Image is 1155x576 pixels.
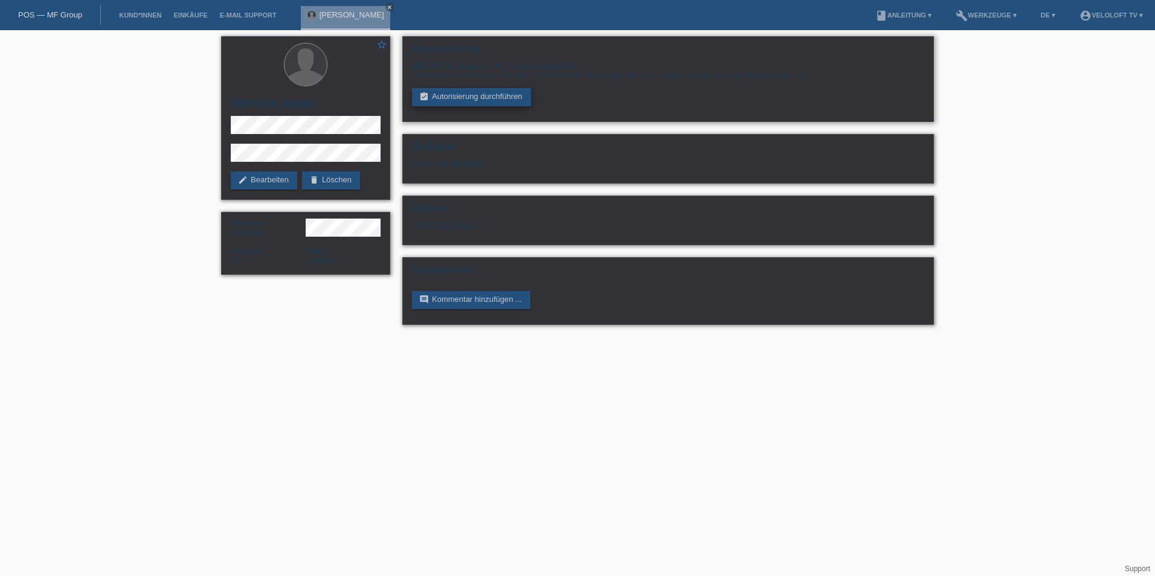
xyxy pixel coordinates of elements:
a: Support [1125,565,1150,573]
span: Deutsch [306,255,335,264]
i: close [387,4,393,10]
a: DE ▾ [1035,11,1061,19]
a: editBearbeiten [231,171,297,190]
span: Geschlecht [231,220,264,227]
a: Kund*innen [113,11,167,19]
h2: Autorisierung [412,43,924,61]
a: deleteLöschen [302,171,360,190]
a: POS — MF Group [18,10,82,19]
a: buildWerkzeuge ▾ [950,11,1023,19]
a: assignment_turned_inAutorisierung durchführen [412,88,531,106]
a: account_circleVeloLoft TV ▾ [1073,11,1149,19]
a: commentKommentar hinzufügen ... [412,291,530,309]
a: E-Mail Support [214,11,283,19]
i: edit [238,175,248,185]
a: [PERSON_NAME] [320,10,384,19]
i: account_circle [1079,10,1092,22]
a: close [385,3,394,11]
a: bookAnleitung ▾ [869,11,938,19]
div: Noch keine Einkäufe [412,159,924,177]
i: build [956,10,968,22]
i: book [875,10,887,22]
span: Nationalität [231,248,264,255]
div: Männlich [231,219,306,237]
span: Schweiz [231,255,242,264]
div: Noch keine Dateien [412,220,781,229]
i: delete [309,175,319,185]
div: Bitte führen Sie zuerst eine Autorisierung durch. Bitte lassen Sie sich vom Kunden vorab mündlich... [412,61,924,79]
span: Sprache [306,248,330,255]
i: star_border [376,39,387,50]
h2: Kommentare [412,264,924,282]
h2: Einkäufe [412,141,924,159]
h2: [PERSON_NAME] [231,98,381,116]
i: comment [419,295,429,304]
a: star_border [376,39,387,52]
a: Einkäufe [167,11,213,19]
h2: Dateien [412,202,924,220]
i: assignment_turned_in [419,92,429,101]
